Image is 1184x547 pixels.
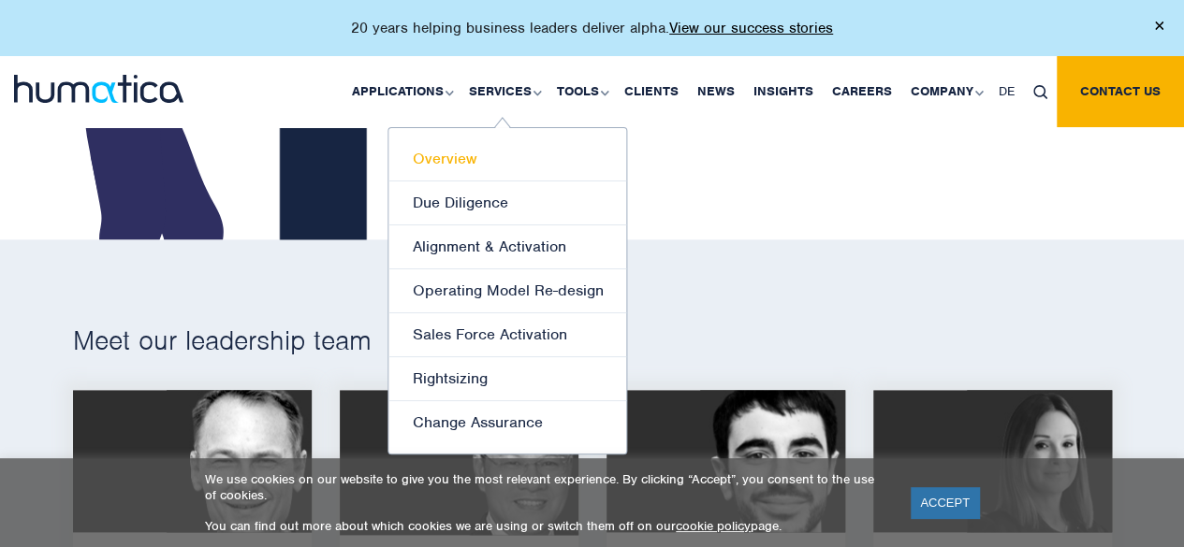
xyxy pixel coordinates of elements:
a: View our success stories [669,19,833,37]
img: search_icon [1033,85,1047,99]
a: Due Diligence [388,181,626,225]
h2: Meet our leadership team [73,324,1112,357]
a: Change Assurance [388,401,626,444]
a: Tools [548,56,615,127]
a: Clients [615,56,688,127]
a: cookie policy [676,518,751,534]
img: Andros Payne [167,390,312,532]
a: Contact us [1057,56,1184,127]
p: You can find out more about which cookies we are using or switch them off on our page. [205,518,887,534]
img: logo [14,75,183,103]
a: DE [989,56,1024,127]
a: Careers [823,56,901,127]
a: Sales Force Activation [388,313,626,357]
a: Rightsizing [388,357,626,401]
span: DE [999,83,1015,99]
img: Manolis Datseris [700,390,845,532]
a: Overview [388,137,626,181]
a: Services [460,56,548,127]
a: Company [901,56,989,127]
a: Alignment & Activation [388,225,626,269]
a: Insights [744,56,823,127]
a: News [688,56,744,127]
a: Applications [343,56,460,127]
img: Melissa Mounce [967,390,1112,532]
p: We use cookies on our website to give you the most relevant experience. By clicking “Accept”, you... [205,471,887,503]
a: Operating Model Re-design [388,269,626,313]
a: ACCEPT [911,487,979,518]
p: 20 years helping business leaders deliver alpha. [351,19,833,37]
